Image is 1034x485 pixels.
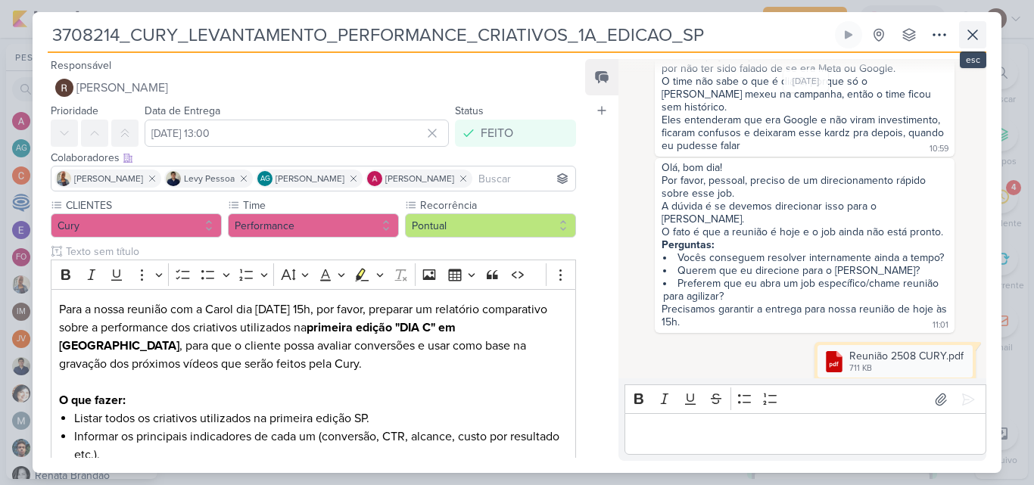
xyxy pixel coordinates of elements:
[276,172,344,185] span: [PERSON_NAME]
[455,104,484,117] label: Status
[56,171,71,186] img: Iara Santos
[663,264,948,277] li: Querem que eu direcione para o [PERSON_NAME]?
[662,238,715,251] strong: Perguntas:
[74,427,568,464] li: Informar os principais indicadores de cada um (conversão, CTR, alcance, custo por resultado etc.).
[663,251,948,264] li: Vocês conseguem resolver internamente ainda a tempo?
[59,300,568,391] p: Para a nossa reunião com a Carol dia [DATE] 15h, por favor, preparar um relatório comparativo sob...
[662,200,948,225] div: A dúvida é se devemos direcionar isso para o [PERSON_NAME].
[74,409,568,427] li: Listar todos os criativos utilizados na primeira edição SP.
[624,413,986,455] div: Editor editing area: main
[51,104,98,117] label: Prioridade
[48,21,832,48] input: Kard Sem Título
[662,174,948,200] div: Por favor, pessoal, preciso de um direcionamento rápido sobre esse job.
[960,51,986,68] div: esc
[662,161,948,174] div: Olá, bom dia!
[64,197,222,213] label: CLIENTES
[663,277,948,303] li: Preferem que eu abra um job específico/chame reunião para agilizar?
[662,225,948,238] div: O fato é que a reunião é hoje e o job ainda não está pronto.
[405,213,576,238] button: Pontual
[842,29,855,41] div: Ligar relógio
[475,169,572,188] input: Buscar
[662,113,947,152] div: Eles entenderam que era Google e não viram investimento, ficaram confusos e deixaram esse kardz p...
[51,150,576,166] div: Colaboradores
[933,319,948,331] div: 11:01
[51,74,576,101] button: [PERSON_NAME]
[260,176,270,183] p: AG
[59,393,126,408] strong: O que fazer:
[385,172,454,185] span: [PERSON_NAME]
[662,303,950,328] div: Precisamos garantir a entrega para nossa reunião de hoje às 15h.
[818,345,973,378] div: Reunião 2508 CURY.pdf
[145,120,449,147] input: Select a date
[455,120,576,147] button: FEITO
[51,260,576,289] div: Editor toolbar
[184,172,235,185] span: Levy Pessoa
[849,362,964,375] div: 711 KB
[367,171,382,186] img: Alessandra Gomes
[241,197,399,213] label: Time
[166,171,181,186] img: Levy Pessoa
[51,213,222,238] button: Cury
[55,79,73,97] img: Rafael Dornelles
[849,348,964,364] div: Reunião 2508 CURY.pdf
[76,79,168,97] span: [PERSON_NAME]
[74,172,143,185] span: [PERSON_NAME]
[930,143,948,155] div: 10:59
[63,244,576,260] input: Texto sem título
[481,124,513,142] div: FEITO
[662,75,948,113] div: O time não sabe o que é dia C, porque só o [PERSON_NAME] mexeu na campanha, então o time ficou se...
[624,384,986,414] div: Editor toolbar
[228,213,399,238] button: Performance
[419,197,576,213] label: Recorrência
[145,104,220,117] label: Data de Entrega
[51,59,111,72] label: Responsável
[257,171,273,186] div: Aline Gimenez Graciano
